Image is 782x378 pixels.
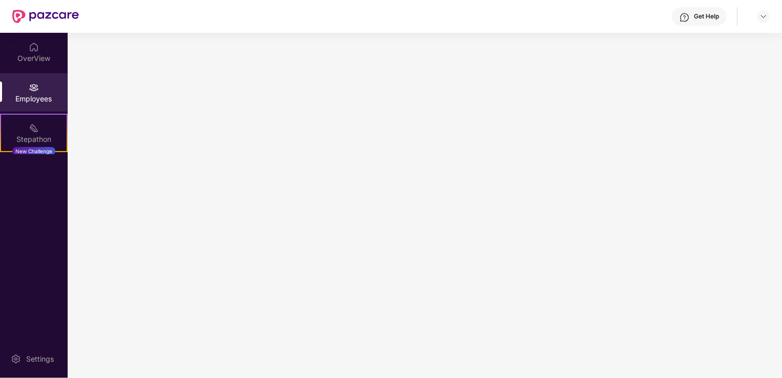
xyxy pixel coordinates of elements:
[1,134,67,144] div: Stepathon
[759,12,768,20] img: svg+xml;base64,PHN2ZyBpZD0iRHJvcGRvd24tMzJ4MzIiIHhtbG5zPSJodHRwOi8vd3d3LnczLm9yZy8yMDAwL3N2ZyIgd2...
[680,12,690,23] img: svg+xml;base64,PHN2ZyBpZD0iSGVscC0zMngzMiIgeG1sbnM9Imh0dHA6Ly93d3cudzMub3JnLzIwMDAvc3ZnIiB3aWR0aD...
[29,82,39,93] img: svg+xml;base64,PHN2ZyBpZD0iRW1wbG95ZWVzIiB4bWxucz0iaHR0cDovL3d3dy53My5vcmcvMjAwMC9zdmciIHdpZHRoPS...
[12,147,55,155] div: New Challenge
[12,10,79,23] img: New Pazcare Logo
[11,354,21,364] img: svg+xml;base64,PHN2ZyBpZD0iU2V0dGluZy0yMHgyMCIgeG1sbnM9Imh0dHA6Ly93d3cudzMub3JnLzIwMDAvc3ZnIiB3aW...
[29,42,39,52] img: svg+xml;base64,PHN2ZyBpZD0iSG9tZSIgeG1sbnM9Imh0dHA6Ly93d3cudzMub3JnLzIwMDAvc3ZnIiB3aWR0aD0iMjAiIG...
[23,354,57,364] div: Settings
[29,123,39,133] img: svg+xml;base64,PHN2ZyB4bWxucz0iaHR0cDovL3d3dy53My5vcmcvMjAwMC9zdmciIHdpZHRoPSIyMSIgaGVpZ2h0PSIyMC...
[694,12,719,20] div: Get Help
